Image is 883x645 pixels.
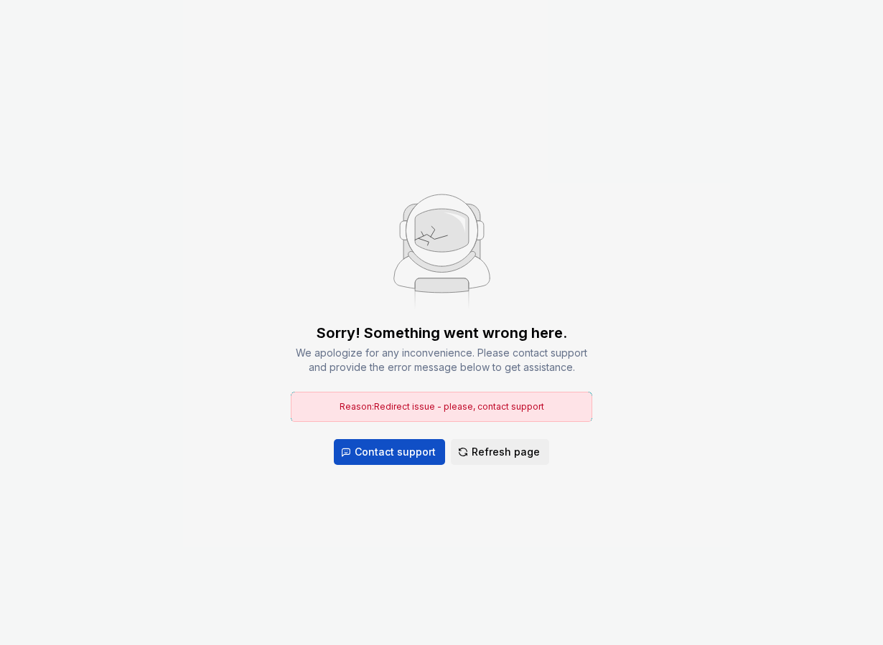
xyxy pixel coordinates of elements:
[355,445,436,459] span: Contact support
[334,439,445,465] button: Contact support
[317,323,567,343] div: Sorry! Something went wrong here.
[472,445,540,459] span: Refresh page
[340,401,544,412] span: Reason: Redirect issue - please, contact support
[291,346,592,375] div: We apologize for any inconvenience. Please contact support and provide the error message below to...
[451,439,549,465] button: Refresh page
